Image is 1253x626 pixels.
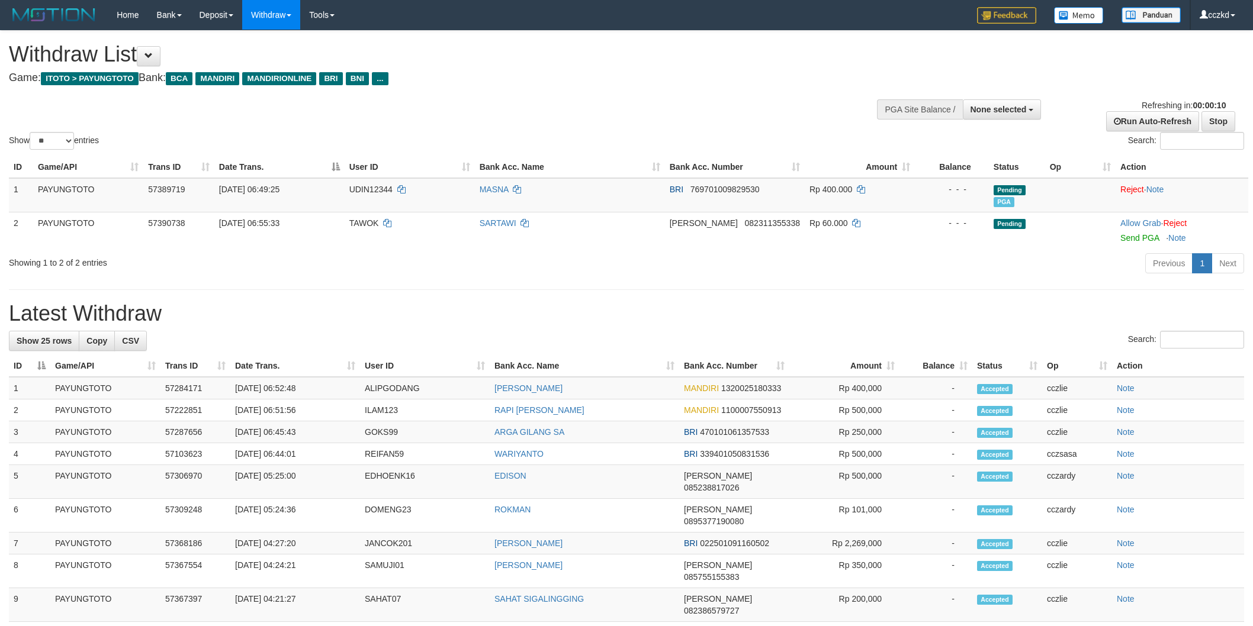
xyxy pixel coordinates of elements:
[977,450,1013,460] span: Accepted
[977,561,1013,571] span: Accepted
[230,588,360,622] td: [DATE] 04:21:27
[1042,355,1112,377] th: Op: activate to sort column ascending
[1042,443,1112,465] td: cczsasa
[480,185,509,194] a: MASNA
[745,218,800,228] span: Copy 082311355338 to clipboard
[160,443,230,465] td: 57103623
[1163,218,1187,228] a: Reject
[1042,554,1112,588] td: cczlie
[9,178,33,212] td: 1
[372,72,388,85] span: ...
[971,105,1027,114] span: None selected
[360,554,490,588] td: SAMUJI01
[1212,253,1244,273] a: Next
[1116,212,1248,249] td: ·
[214,156,345,178] th: Date Trans.: activate to sort column descending
[899,399,972,421] td: -
[9,421,50,443] td: 3
[994,219,1026,229] span: Pending
[160,465,230,499] td: 57306970
[684,606,739,615] span: Copy 082386579727 to clipboard
[920,183,984,195] div: - - -
[230,421,360,443] td: [DATE] 06:45:43
[1116,156,1248,178] th: Action
[789,421,899,443] td: Rp 250,000
[684,383,719,393] span: MANDIRI
[360,443,490,465] td: REIFAN59
[684,594,752,604] span: [PERSON_NAME]
[1120,185,1144,194] a: Reject
[160,499,230,533] td: 57309248
[994,197,1014,207] span: Marked by cczlie
[1117,383,1135,393] a: Note
[9,132,99,150] label: Show entries
[9,465,50,499] td: 5
[143,156,214,178] th: Trans ID: activate to sort column ascending
[50,443,160,465] td: PAYUNGTOTO
[1117,427,1135,437] a: Note
[195,72,239,85] span: MANDIRI
[50,399,160,421] td: PAYUNGTOTO
[360,499,490,533] td: DOMENG23
[9,43,824,66] h1: Withdraw List
[494,505,531,514] a: ROKMAN
[490,355,679,377] th: Bank Acc. Name: activate to sort column ascending
[789,399,899,421] td: Rp 500,000
[9,355,50,377] th: ID: activate to sort column descending
[1042,421,1112,443] td: cczlie
[1145,253,1193,273] a: Previous
[9,6,99,24] img: MOTION_logo.png
[360,399,490,421] td: ILAM123
[805,156,915,178] th: Amount: activate to sort column ascending
[1120,233,1159,243] a: Send PGA
[977,505,1013,515] span: Accepted
[9,588,50,622] td: 9
[17,336,72,346] span: Show 25 rows
[1042,399,1112,421] td: cczlie
[684,427,698,437] span: BRI
[1120,218,1163,228] span: ·
[789,465,899,499] td: Rp 500,000
[160,554,230,588] td: 57367554
[230,399,360,421] td: [DATE] 06:51:56
[899,533,972,554] td: -
[230,499,360,533] td: [DATE] 05:24:36
[79,331,115,351] a: Copy
[86,336,107,346] span: Copy
[360,355,490,377] th: User ID: activate to sort column ascending
[1128,331,1244,349] label: Search:
[684,560,752,570] span: [PERSON_NAME]
[148,218,185,228] span: 57390738
[50,533,160,554] td: PAYUNGTOTO
[41,72,139,85] span: ITOTO > PAYUNGTOTO
[242,72,316,85] span: MANDIRIONLINE
[475,156,665,178] th: Bank Acc. Name: activate to sort column ascending
[1117,405,1135,415] a: Note
[230,443,360,465] td: [DATE] 06:44:01
[684,483,739,492] span: Copy 085238817026 to clipboard
[977,539,1013,549] span: Accepted
[809,185,852,194] span: Rp 400.000
[899,554,972,588] td: -
[345,156,475,178] th: User ID: activate to sort column ascending
[494,405,584,415] a: RAPI [PERSON_NAME]
[9,212,33,249] td: 2
[670,185,683,194] span: BRI
[700,427,769,437] span: Copy 470101061357533 to clipboard
[9,554,50,588] td: 8
[1117,449,1135,459] a: Note
[1117,505,1135,514] a: Note
[1201,111,1235,131] a: Stop
[700,538,769,548] span: Copy 022501091160502 to clipboard
[684,471,752,480] span: [PERSON_NAME]
[1122,7,1181,23] img: panduan.png
[1117,560,1135,570] a: Note
[684,538,698,548] span: BRI
[684,449,698,459] span: BRI
[684,517,744,526] span: Copy 0895377190080 to clipboard
[1117,594,1135,604] a: Note
[230,533,360,554] td: [DATE] 04:27:20
[915,156,989,178] th: Balance
[50,588,160,622] td: PAYUNGTOTO
[1160,331,1244,349] input: Search:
